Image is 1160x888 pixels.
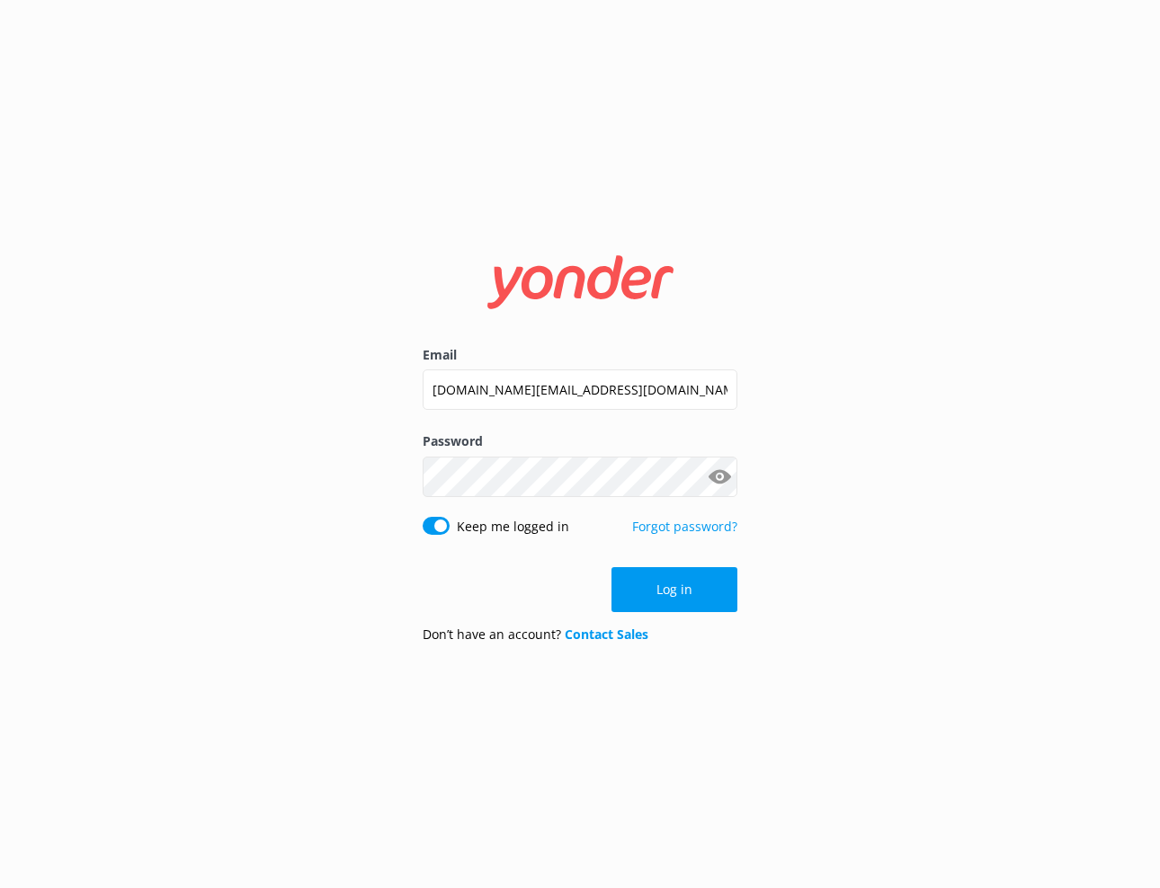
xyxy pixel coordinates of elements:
label: Email [423,345,737,365]
p: Don’t have an account? [423,625,648,644]
input: user@emailaddress.com [423,369,737,410]
button: Show password [701,458,737,494]
label: Password [423,431,737,451]
a: Contact Sales [565,626,648,643]
a: Forgot password? [632,518,737,535]
button: Log in [611,567,737,612]
label: Keep me logged in [457,517,569,537]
